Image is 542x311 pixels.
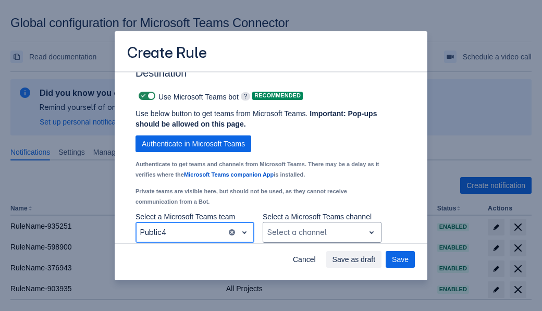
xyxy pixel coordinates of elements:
[135,108,381,129] p: Use below button to get teams from Microsoft Teams.
[386,251,415,268] button: Save
[135,89,239,103] div: Use Microsoft Teams bot
[392,251,409,268] span: Save
[332,251,376,268] span: Save as draft
[135,212,254,222] p: Select a Microsoft Teams team
[293,251,316,268] span: Cancel
[228,228,236,237] button: clear
[135,161,379,178] small: Authenticate to get teams and channels from Microsoft Teams. There may be a delay as it verifies ...
[135,67,398,83] h3: Destination
[135,135,251,152] button: Authenticate in Microsoft Teams
[263,212,381,222] p: Select a Microsoft Teams channel
[287,251,322,268] button: Cancel
[127,44,207,64] h3: Create Rule
[252,93,303,98] span: Recommended
[238,226,251,239] span: open
[326,251,382,268] button: Save as draft
[184,171,274,178] a: Microsoft Teams companion App
[142,135,245,152] span: Authenticate in Microsoft Teams
[241,92,251,101] span: ?
[365,226,378,239] span: open
[135,188,347,205] small: Private teams are visible here, but should not be used, as they cannot receive communication from...
[115,71,427,244] div: Scrollable content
